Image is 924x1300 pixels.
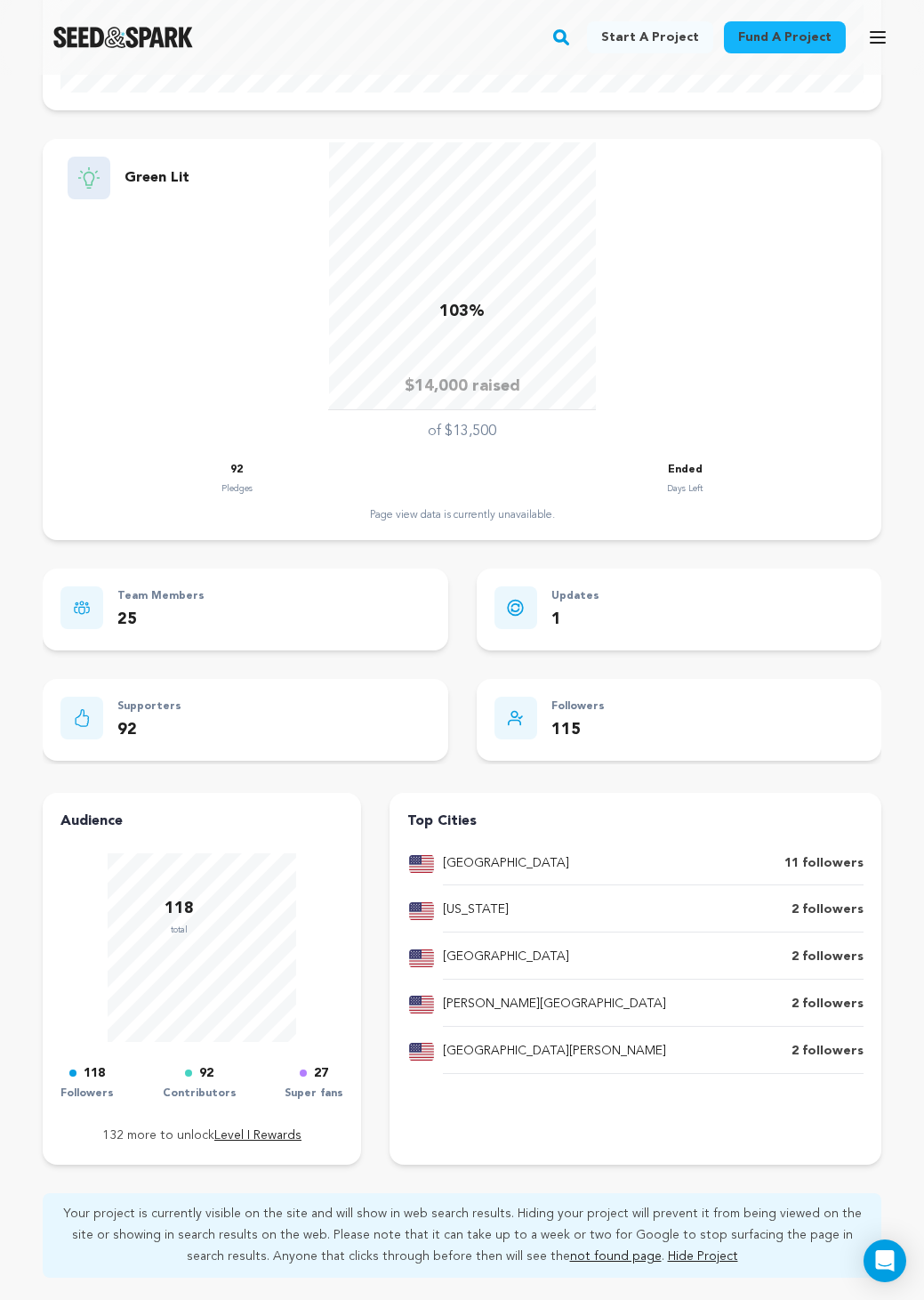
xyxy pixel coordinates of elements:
[443,994,666,1015] p: [PERSON_NAME][GEOGRAPHIC_DATA]
[791,1041,864,1062] p: 2 followers
[60,508,864,522] div: Page view data is currently unavailable.
[125,167,189,189] p: Green Lit
[117,586,205,607] p: Team Members
[551,607,599,633] p: 1
[668,1247,738,1268] button: Hide Project
[443,947,569,968] p: [GEOGRAPHIC_DATA]
[117,607,205,633] p: 25
[53,27,193,48] a: Seed&Spark Homepage
[117,697,181,717] p: Supporters
[428,421,496,442] p: of $13,500
[570,1250,662,1263] a: not found page
[214,1129,301,1142] a: Level I Rewards
[165,921,194,939] p: total
[84,1063,105,1085] p: 118
[60,1084,114,1104] p: Followers
[724,21,846,53] a: Fund a project
[551,717,605,743] p: 115
[407,811,864,832] h4: Top Cities
[199,1063,213,1085] p: 92
[443,900,509,921] p: [US_STATE]
[314,1063,328,1085] p: 27
[667,480,703,497] p: Days Left
[221,480,253,497] p: Pledges
[791,994,864,1015] p: 2 followers
[551,586,599,607] p: Updates
[864,1239,906,1282] div: Open Intercom Messenger
[791,900,864,921] p: 2 followers
[443,853,569,875] p: [GEOGRAPHIC_DATA]
[53,27,193,48] img: Seed&Spark Logo Dark Mode
[587,21,713,53] a: Start a project
[230,460,243,480] p: 92
[165,896,194,922] p: 118
[784,853,864,875] p: 11 followers
[117,717,181,743] p: 92
[60,1126,343,1147] p: 132 more to unlock
[285,1084,343,1104] p: Super fans
[439,299,485,325] p: 103%
[443,1041,666,1062] p: [GEOGRAPHIC_DATA][PERSON_NAME]
[791,947,864,968] p: 2 followers
[63,1207,862,1263] span: Your project is currently visible on the site and will show in web search results. Hiding your pr...
[668,460,703,480] p: Ended
[163,1084,237,1104] p: Contributors
[60,811,343,832] h4: Audience
[551,697,605,717] p: Followers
